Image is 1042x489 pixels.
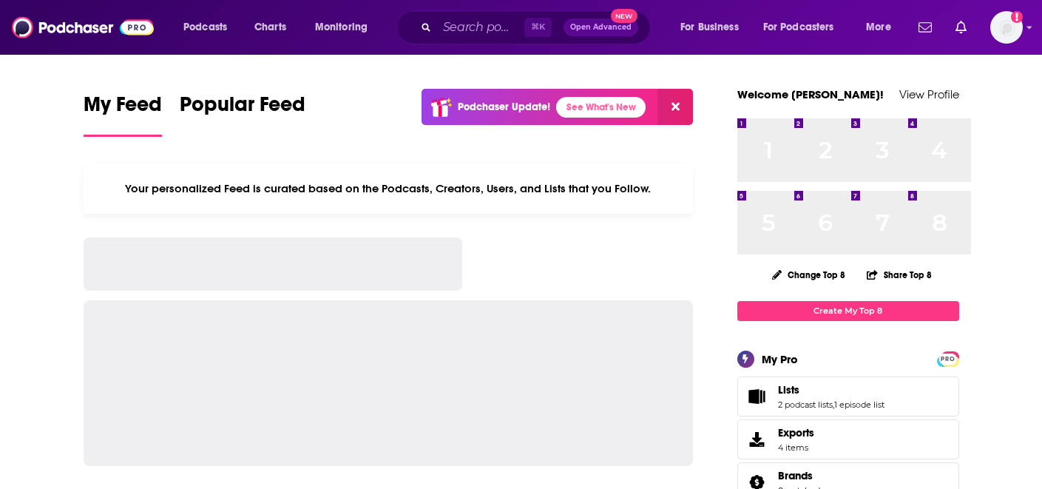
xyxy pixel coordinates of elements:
a: 1 episode list [834,399,884,410]
span: For Business [680,17,739,38]
div: My Pro [762,352,798,366]
span: Exports [778,426,814,439]
span: Lists [737,377,959,417]
a: Lists [778,383,884,397]
button: Change Top 8 [763,266,855,284]
a: Welcome [PERSON_NAME]! [737,87,884,101]
span: Charts [254,17,286,38]
span: Brands [778,469,813,482]
a: Brands [778,469,820,482]
button: open menu [670,16,757,39]
a: PRO [939,352,957,363]
a: Show notifications dropdown [950,15,972,40]
span: Podcasts [183,17,227,38]
button: open menu [754,16,856,39]
a: View Profile [899,87,959,101]
span: For Podcasters [763,17,834,38]
a: Charts [245,16,295,39]
img: User Profile [990,11,1023,44]
input: Search podcasts, credits, & more... [437,16,524,39]
svg: Add a profile image [1011,11,1023,23]
button: open menu [856,16,910,39]
a: My Feed [84,92,162,137]
span: Open Advanced [570,24,632,31]
span: Lists [778,383,799,397]
span: My Feed [84,92,162,126]
span: New [611,9,637,23]
button: Share Top 8 [866,260,933,289]
button: open menu [305,16,387,39]
button: Show profile menu [990,11,1023,44]
span: , [833,399,834,410]
span: ⌘ K [524,18,552,37]
button: open menu [173,16,246,39]
span: Exports [742,429,772,450]
span: Monitoring [315,17,368,38]
a: 2 podcast lists [778,399,833,410]
span: Popular Feed [180,92,305,126]
span: PRO [939,354,957,365]
a: Create My Top 8 [737,301,959,321]
div: Search podcasts, credits, & more... [410,10,665,44]
a: Show notifications dropdown [913,15,938,40]
img: Podchaser - Follow, Share and Rate Podcasts [12,13,154,41]
span: Logged in as kindrieri [990,11,1023,44]
a: Popular Feed [180,92,305,137]
a: Lists [742,386,772,407]
span: More [866,17,891,38]
a: Exports [737,419,959,459]
span: 4 items [778,442,814,453]
a: See What's New [556,97,646,118]
div: Your personalized Feed is curated based on the Podcasts, Creators, Users, and Lists that you Follow. [84,163,694,214]
p: Podchaser Update! [458,101,550,113]
button: Open AdvancedNew [564,18,638,36]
